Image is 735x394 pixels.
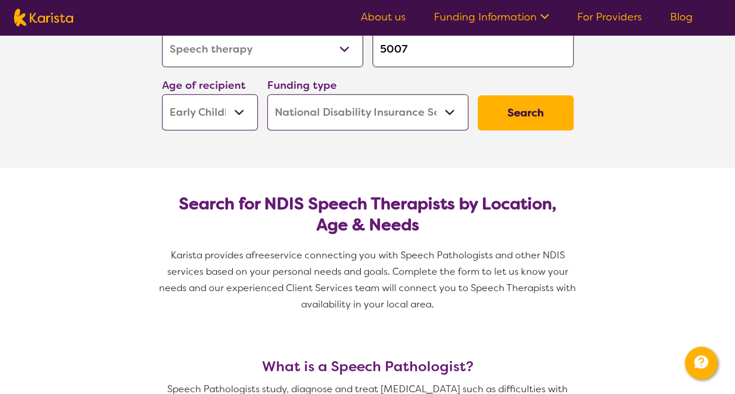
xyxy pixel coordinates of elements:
[361,10,406,24] a: About us
[372,31,574,67] input: Type
[159,249,578,310] span: service connecting you with Speech Pathologists and other NDIS services based on your personal ne...
[670,10,693,24] a: Blog
[171,193,564,236] h2: Search for NDIS Speech Therapists by Location, Age & Needs
[577,10,642,24] a: For Providers
[267,78,337,92] label: Funding type
[171,249,251,261] span: Karista provides a
[685,347,717,379] button: Channel Menu
[162,78,246,92] label: Age of recipient
[14,9,73,26] img: Karista logo
[434,10,549,24] a: Funding Information
[157,358,578,375] h3: What is a Speech Pathologist?
[478,95,574,130] button: Search
[251,249,270,261] span: free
